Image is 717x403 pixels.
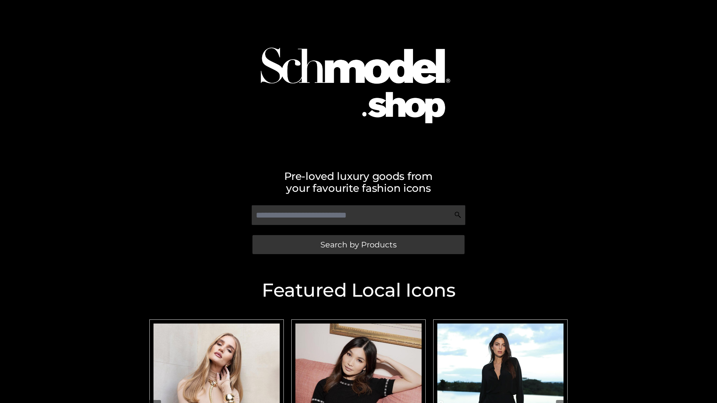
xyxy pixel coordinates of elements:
a: Search by Products [252,235,465,254]
h2: Pre-loved luxury goods from your favourite fashion icons [146,170,571,194]
img: Search Icon [454,211,462,219]
h2: Featured Local Icons​ [146,281,571,300]
span: Search by Products [320,241,397,249]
